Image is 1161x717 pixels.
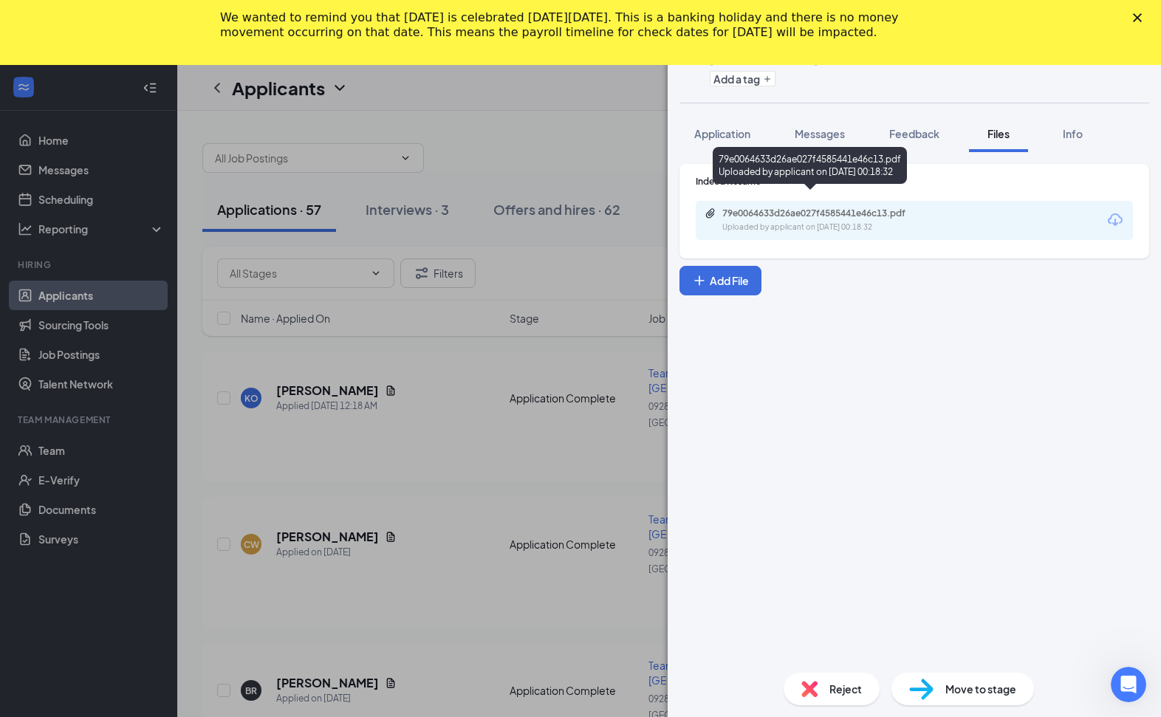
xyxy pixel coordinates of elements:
iframe: Intercom live chat [1111,667,1146,702]
svg: Plus [763,75,772,83]
div: Close [1133,13,1148,22]
svg: Download [1106,211,1124,229]
svg: Plus [692,273,707,288]
div: Indeed Resume [696,175,1133,188]
span: Feedback [889,127,939,140]
span: Info [1063,127,1083,140]
span: Move to stage [945,681,1016,697]
div: Uploaded by applicant on [DATE] 00:18:32 [722,222,944,233]
div: 79e0064633d26ae027f4585441e46c13.pdf Uploaded by applicant on [DATE] 00:18:32 [713,147,907,184]
a: Paperclip79e0064633d26ae027f4585441e46c13.pdfUploaded by applicant on [DATE] 00:18:32 [705,207,944,233]
span: Files [987,127,1010,140]
svg: Paperclip [705,207,716,219]
div: We wanted to remind you that [DATE] is celebrated [DATE][DATE]. This is a banking holiday and the... [220,10,917,40]
span: Application [694,127,750,140]
button: PlusAdd a tag [710,71,775,86]
div: 79e0064633d26ae027f4585441e46c13.pdf [722,207,929,219]
button: Add FilePlus [679,266,761,295]
span: Reject [829,681,862,697]
span: Messages [795,127,845,140]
